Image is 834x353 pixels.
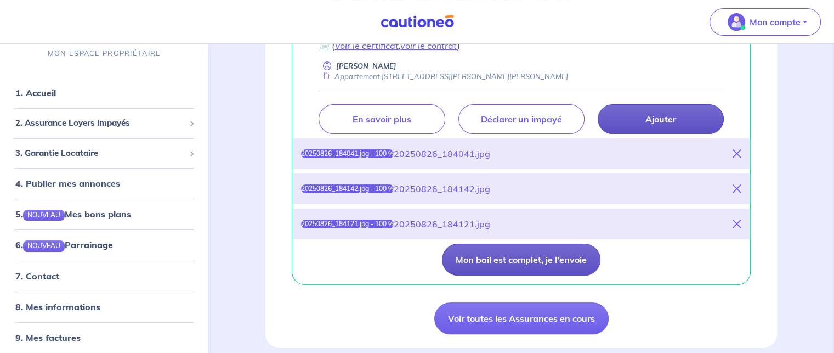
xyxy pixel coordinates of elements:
a: Ajouter [598,104,724,134]
a: 4. Publier mes annonces [15,178,120,189]
div: 4. Publier mes annonces [4,172,204,194]
div: 2. Assurance Loyers Impayés [4,113,204,134]
div: 20250826_184121.jpg - 100 % [301,220,394,228]
div: 3. Garantie Locataire [4,143,204,164]
div: 6.NOUVEAUParrainage [4,234,204,256]
a: 1. Accueil [15,87,56,98]
a: 6.NOUVEAUParrainage [15,240,113,251]
i: close-button-title [733,149,741,158]
p: Ajouter [645,114,676,125]
a: Voir toutes les Assurances en cours [434,302,609,334]
a: En savoir plus [319,104,445,134]
div: 20250826_184142.jpg - 100 % [301,184,394,193]
div: 20250826_184142.jpg [394,182,490,195]
i: close-button-title [733,184,741,193]
div: 7. Contact [4,265,204,287]
a: Déclarer un impayé [458,104,585,134]
p: Mon compte [750,15,801,29]
div: 5.NOUVEAUMes bons plans [4,203,204,225]
i: close-button-title [733,220,741,228]
p: Déclarer un impayé [481,114,562,125]
span: 2. Assurance Loyers Impayés [15,117,185,130]
div: 9. Mes factures [4,327,204,349]
button: Mon bail est complet, je l'envoie [442,244,600,276]
div: 1. Accueil [4,82,204,104]
img: illu_account_valid_menu.svg [728,13,745,31]
div: 8. Mes informations [4,296,204,318]
div: 20250826_184121.jpg [394,217,490,231]
a: 8. Mes informations [15,301,100,312]
img: Cautioneo [376,15,458,29]
a: 5.NOUVEAUMes bons plans [15,209,131,220]
a: Voir le certificat [334,40,399,51]
span: 3. Garantie Locataire [15,147,185,160]
div: 20250826_184041.jpg [394,147,490,160]
p: [PERSON_NAME] [336,61,396,71]
p: En savoir plus [353,114,411,125]
a: 9. Mes factures [15,332,81,343]
div: 20250826_184041.jpg - 100 % [301,149,394,158]
button: illu_account_valid_menu.svgMon compte [710,8,821,36]
a: voir le contrat [400,40,457,51]
p: MON ESPACE PROPRIÉTAIRE [48,48,161,59]
div: Appartement [STREET_ADDRESS][PERSON_NAME][PERSON_NAME] [319,71,568,82]
a: 7. Contact [15,271,59,282]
